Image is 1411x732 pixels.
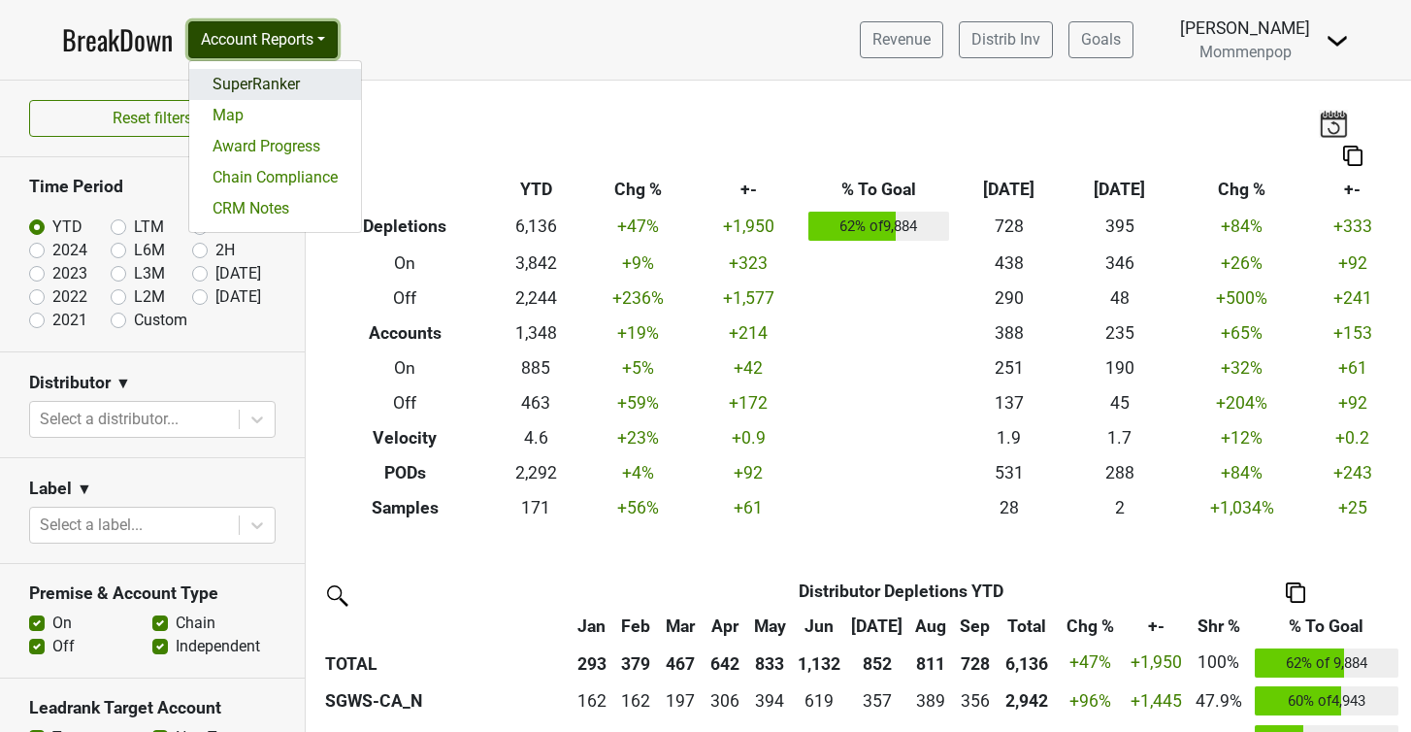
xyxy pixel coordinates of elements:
[77,478,92,501] span: ▼
[846,644,908,682] th: 852
[582,208,693,247] td: +47 %
[953,208,1064,247] td: 728
[320,281,489,316] th: Off
[953,246,1064,281] td: 438
[52,239,87,262] label: 2024
[188,60,362,233] div: Account Reports
[62,19,173,60] a: BreakDown
[1309,350,1396,385] td: +61
[846,609,908,644] th: Jul: activate to sort column ascending
[570,682,614,720] td: 162.203
[1065,385,1175,420] td: 45
[52,285,87,309] label: 2022
[908,682,953,720] td: 388.676
[489,350,582,385] td: 885
[1065,350,1175,385] td: 190
[1068,21,1133,58] a: Goals
[189,131,361,162] a: Award Progress
[1188,682,1250,720] td: 47.9%
[953,281,1064,316] td: 290
[29,177,276,197] h3: Time Period
[1175,173,1309,208] th: Chg %
[29,100,276,137] button: Reset filters
[908,609,953,644] th: Aug: activate to sort column ascending
[1250,609,1403,644] th: % To Goal: activate to sort column ascending
[582,246,693,281] td: +9 %
[1065,281,1175,316] td: 48
[1065,455,1175,490] td: 288
[658,682,703,720] td: 197.218
[320,455,489,490] th: PODs
[320,385,489,420] th: Off
[1319,110,1348,137] img: last_updated_date
[489,316,582,350] td: 1,348
[1065,208,1175,247] td: 395
[320,682,570,720] th: SGWS-CA_N
[1309,420,1396,455] td: +0.2
[215,285,261,309] label: [DATE]
[1343,146,1362,166] img: Copy to clipboard
[1057,682,1126,720] td: +96 %
[134,216,164,239] label: LTM
[29,479,72,499] h3: Label
[793,682,846,720] td: 619.255
[752,688,788,714] div: 394
[693,246,804,281] td: +323
[1175,350,1309,385] td: +32 %
[953,455,1064,490] td: 531
[489,385,582,420] td: 463
[958,688,993,714] div: 356
[959,21,1053,58] a: Distrib Inv
[134,285,165,309] label: L2M
[703,682,747,720] td: 306.169
[846,682,908,720] td: 357.376
[1309,385,1396,420] td: +92
[953,316,1064,350] td: 388
[52,216,82,239] label: YTD
[747,644,793,682] th: 833
[574,688,609,714] div: 162
[134,309,187,332] label: Custom
[582,316,693,350] td: +19 %
[189,100,361,131] a: Map
[582,490,693,525] td: +56 %
[489,173,582,208] th: YTD
[52,262,87,285] label: 2023
[29,583,276,604] h3: Premise & Account Type
[215,262,261,285] label: [DATE]
[860,21,943,58] a: Revenue
[188,21,338,58] button: Account Reports
[570,609,614,644] th: Jan: activate to sort column ascending
[489,208,582,247] td: 6,136
[52,635,75,658] label: Off
[693,385,804,420] td: +172
[1309,208,1396,247] td: +333
[1065,490,1175,525] td: 2
[1309,455,1396,490] td: +243
[1175,246,1309,281] td: +26 %
[693,490,804,525] td: +61
[614,644,659,682] th: 379
[1175,455,1309,490] td: +84 %
[998,609,1057,644] th: Total: activate to sort column ascending
[320,350,489,385] th: On
[134,262,165,285] label: L3M
[582,350,693,385] td: +5 %
[850,688,903,714] div: 357
[1188,644,1250,682] td: 100%
[320,316,489,350] th: Accounts
[1309,490,1396,525] td: +25
[489,246,582,281] td: 3,842
[618,688,653,714] div: 162
[1175,420,1309,455] td: +12 %
[1065,316,1175,350] td: 235
[747,682,793,720] td: 393.524
[804,173,953,208] th: % To Goal
[582,173,693,208] th: Chg %
[693,173,804,208] th: +-
[29,698,276,718] h3: Leadrank Target Account
[582,455,693,490] td: +4 %
[953,644,998,682] th: 728
[1069,652,1111,672] span: +47%
[1065,246,1175,281] td: 346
